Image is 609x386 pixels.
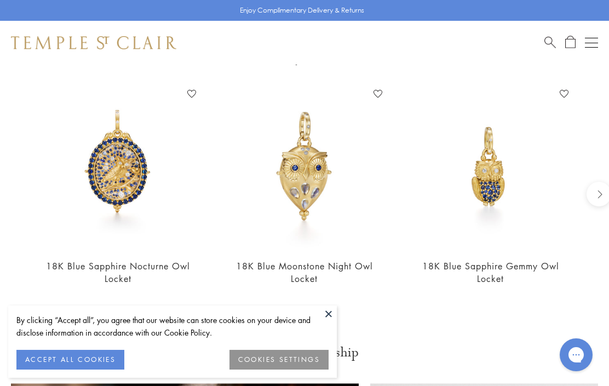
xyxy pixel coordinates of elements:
p: Enjoy Complimentary Delivery & Returns [240,5,364,16]
button: Open navigation [585,36,598,49]
button: ACCEPT ALL COOKIES [16,350,124,370]
img: P34614-OWLOCBM [222,85,387,249]
a: Search [544,36,556,49]
img: Temple St. Clair [11,36,176,49]
div: By clicking “Accept all”, you agree that our website can store cookies on your device and disclos... [16,314,329,339]
img: 18K Blue Sapphire Nocturne Owl Locket [36,85,200,249]
a: 18K Blue Sapphire Gemmy Owl Locket [422,260,559,285]
button: COOKIES SETTINGS [229,350,329,370]
a: 18K Blue Sapphire Nocturne Owl Locket [46,260,190,285]
a: 18K Blue Moonstone Night Owl Locket [236,260,373,285]
a: Open Shopping Bag [565,36,576,49]
iframe: Gorgias live chat messenger [554,335,598,375]
img: P36186-OWLLOCBS [409,85,573,249]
